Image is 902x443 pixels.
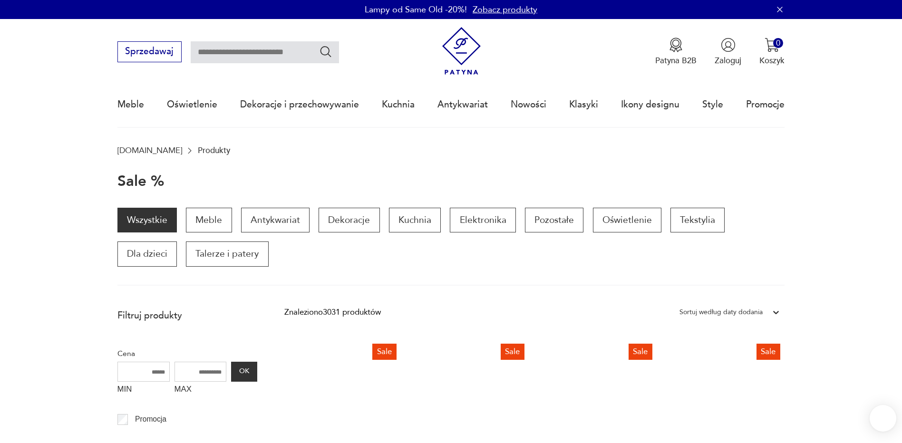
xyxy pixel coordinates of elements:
h1: Sale % [117,173,164,190]
p: Cena [117,347,257,360]
label: MAX [175,382,227,400]
div: Znaleziono 3031 produktów [284,306,381,318]
a: Tekstylia [670,208,725,232]
button: Szukaj [319,45,333,58]
button: Sprzedawaj [117,41,182,62]
a: Dla dzieci [117,241,177,266]
button: 0Koszyk [759,38,785,66]
p: Koszyk [759,55,785,66]
div: 0 [773,38,783,48]
a: Ikony designu [621,83,679,126]
a: Antykwariat [437,83,488,126]
a: Oświetlenie [167,83,217,126]
p: Produkty [198,146,230,155]
a: Antykwariat [241,208,310,232]
a: Talerze i patery [186,241,268,266]
a: Kuchnia [382,83,415,126]
a: Dekoracje i przechowywanie [240,83,359,126]
button: OK [231,362,257,382]
div: Sortuj według daty dodania [679,306,763,318]
a: Meble [117,83,144,126]
a: Dekoracje [319,208,379,232]
label: MIN [117,382,170,400]
img: Ikonka użytkownika [721,38,736,52]
p: Promocja [135,413,166,425]
iframe: Smartsupp widget button [870,405,896,432]
a: Klasyki [569,83,598,126]
button: Patyna B2B [655,38,697,66]
p: Lampy od Same Old -20%! [365,4,467,16]
img: Ikona medalu [669,38,683,52]
button: Zaloguj [715,38,741,66]
a: [DOMAIN_NAME] [117,146,182,155]
a: Sprzedawaj [117,48,182,56]
img: Patyna - sklep z meblami i dekoracjami vintage [437,27,485,75]
a: Zobacz produkty [473,4,537,16]
a: Oświetlenie [593,208,661,232]
p: Filtruj produkty [117,309,257,322]
p: Zaloguj [715,55,741,66]
a: Nowości [511,83,546,126]
img: Ikona koszyka [765,38,779,52]
a: Promocje [746,83,785,126]
a: Elektronika [450,208,515,232]
a: Meble [186,208,232,232]
a: Kuchnia [389,208,441,232]
a: Pozostałe [525,208,583,232]
a: Ikona medaluPatyna B2B [655,38,697,66]
a: Wszystkie [117,208,177,232]
a: Style [702,83,723,126]
p: Patyna B2B [655,55,697,66]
